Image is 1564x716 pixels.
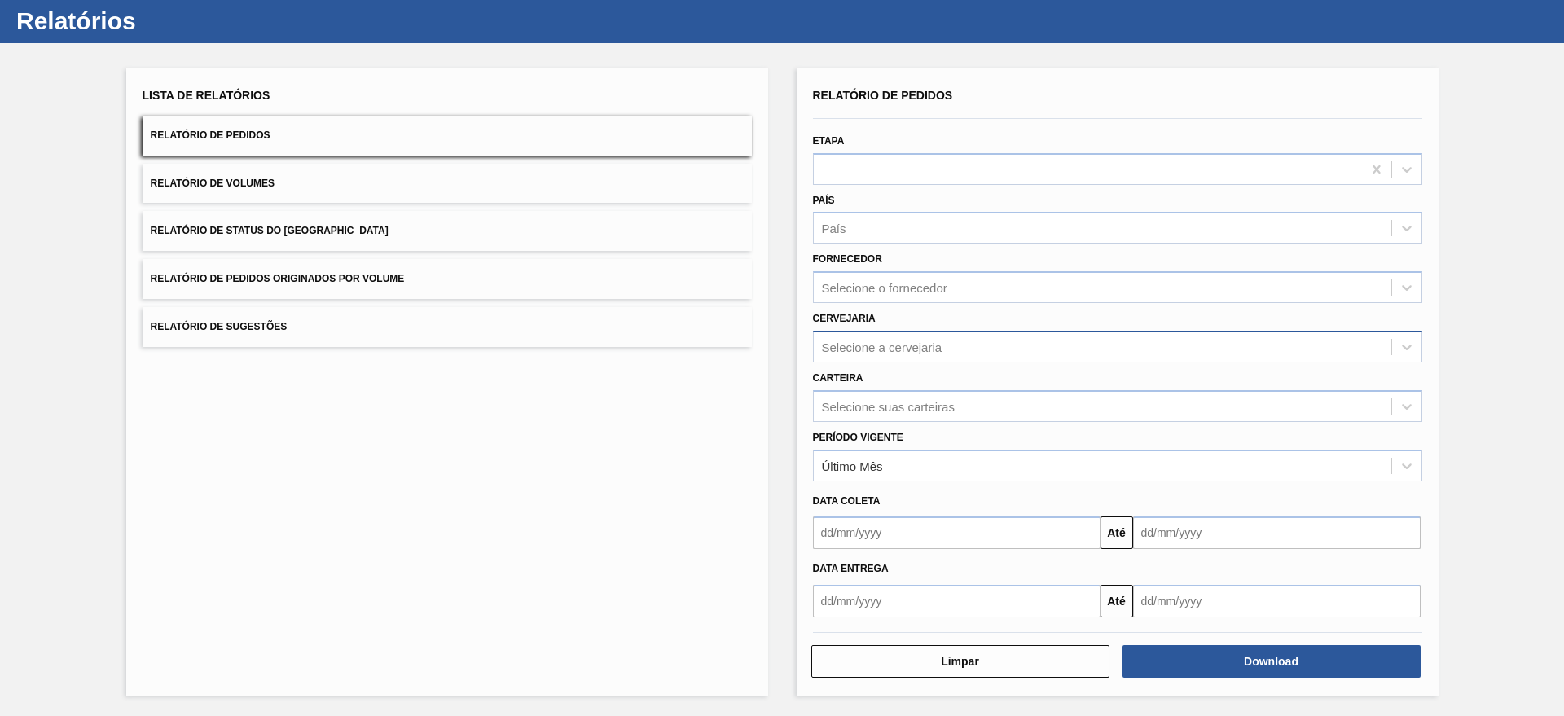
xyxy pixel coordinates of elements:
[822,281,947,295] div: Selecione o fornecedor
[813,253,882,265] label: Fornecedor
[813,495,881,507] span: Data coleta
[813,89,953,102] span: Relatório de Pedidos
[813,516,1101,549] input: dd/mm/yyyy
[813,135,845,147] label: Etapa
[822,459,883,472] div: Último Mês
[16,11,305,30] h1: Relatórios
[151,321,288,332] span: Relatório de Sugestões
[143,89,270,102] span: Lista de Relatórios
[822,340,942,354] div: Selecione a cervejaria
[811,645,1109,678] button: Limpar
[143,307,752,347] button: Relatório de Sugestões
[813,313,876,324] label: Cervejaria
[143,259,752,299] button: Relatório de Pedidos Originados por Volume
[151,273,405,284] span: Relatório de Pedidos Originados por Volume
[822,222,846,235] div: País
[151,178,275,189] span: Relatório de Volumes
[813,563,889,574] span: Data entrega
[813,432,903,443] label: Período Vigente
[151,225,389,236] span: Relatório de Status do [GEOGRAPHIC_DATA]
[1101,585,1133,617] button: Até
[1133,585,1421,617] input: dd/mm/yyyy
[1101,516,1133,549] button: Até
[1122,645,1421,678] button: Download
[143,116,752,156] button: Relatório de Pedidos
[1133,516,1421,549] input: dd/mm/yyyy
[822,399,955,413] div: Selecione suas carteiras
[143,164,752,204] button: Relatório de Volumes
[813,585,1101,617] input: dd/mm/yyyy
[143,211,752,251] button: Relatório de Status do [GEOGRAPHIC_DATA]
[813,195,835,206] label: País
[151,130,270,141] span: Relatório de Pedidos
[813,372,863,384] label: Carteira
